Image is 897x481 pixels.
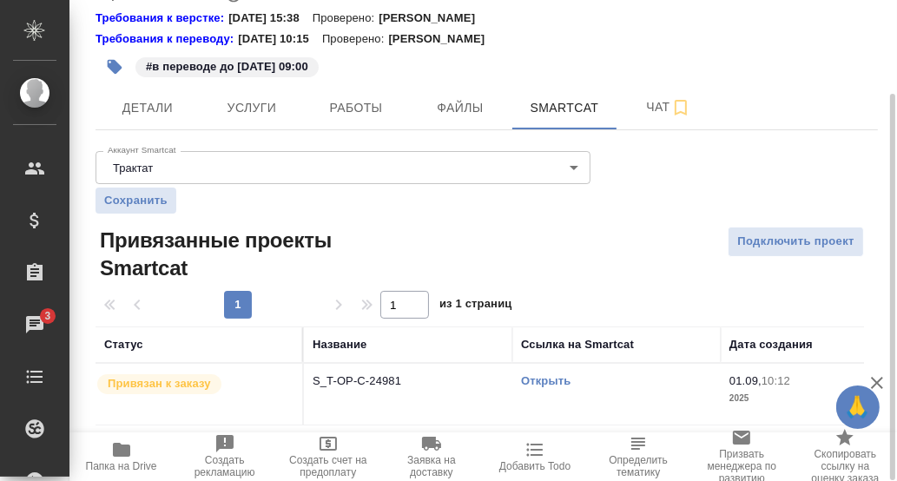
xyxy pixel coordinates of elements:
[762,374,790,387] p: 10:12
[627,96,710,118] span: Чат
[690,432,794,481] button: Призвать менеджера по развитию
[439,293,512,319] span: из 1 страниц
[728,227,864,257] button: Подключить проект
[96,151,590,184] div: Трактат
[521,374,571,387] a: Открыть
[238,30,322,48] p: [DATE] 10:15
[104,192,168,209] span: Сохранить
[104,336,143,353] div: Статус
[173,432,276,481] button: Создать рекламацию
[597,454,680,478] span: Определить тематику
[388,30,498,48] p: [PERSON_NAME]
[843,389,873,425] span: 🙏
[96,30,238,48] a: Требования к переводу:
[729,336,813,353] div: Дата создания
[379,10,488,27] p: [PERSON_NAME]
[108,375,211,392] p: Привязан к заказу
[484,432,587,481] button: Добавить Todo
[96,227,356,282] span: Привязанные проекты Smartcat
[419,97,502,119] span: Файлы
[276,432,379,481] button: Создать счет на предоплату
[379,432,483,481] button: Заявка на доставку
[96,10,228,27] a: Требования к верстке:
[183,454,266,478] span: Создать рекламацию
[86,460,157,472] span: Папка на Drive
[106,97,189,119] span: Детали
[313,10,379,27] p: Проверено:
[670,97,691,118] svg: Подписаться
[313,372,504,390] p: S_T-OP-C-24981
[96,10,228,27] div: Нажми, чтобы открыть папку с инструкцией
[287,454,369,478] span: Создать счет на предоплату
[836,385,880,429] button: 🙏
[313,336,366,353] div: Название
[737,232,854,252] span: Подключить проект
[499,460,571,472] span: Добавить Todo
[108,161,158,175] button: Трактат
[146,58,308,76] p: #в переводе до [DATE] 09:00
[210,97,294,119] span: Услуги
[228,10,313,27] p: [DATE] 15:38
[96,48,134,86] button: Добавить тэг
[729,374,762,387] p: 01.09,
[96,30,238,48] div: Нажми, чтобы открыть папку с инструкцией
[314,97,398,119] span: Работы
[587,432,690,481] button: Определить тематику
[794,432,897,481] button: Скопировать ссылку на оценку заказа
[4,303,65,346] a: 3
[69,432,173,481] button: Папка на Drive
[34,307,61,325] span: 3
[390,454,472,478] span: Заявка на доставку
[521,336,634,353] div: Ссылка на Smartcat
[523,97,606,119] span: Smartcat
[96,188,176,214] button: Сохранить
[322,30,389,48] p: Проверено:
